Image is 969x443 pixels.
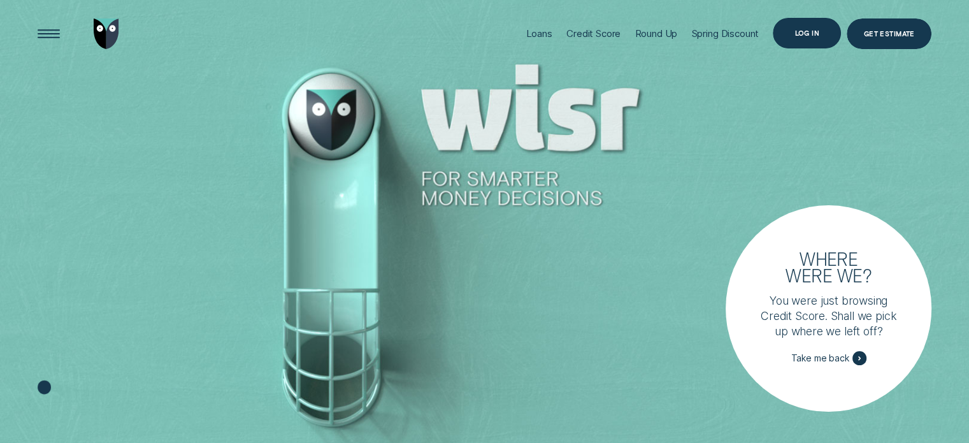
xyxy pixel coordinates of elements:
[779,251,878,284] h3: Where were we?
[33,18,64,49] button: Open Menu
[773,18,841,48] button: Log in
[794,30,819,36] div: Log in
[791,352,849,364] span: Take me back
[726,205,932,412] a: Where were we?You were just browsing Credit Score. Shall we pick up where we left off?Take me back
[847,18,931,49] a: Get Estimate
[94,18,119,49] img: Wisr
[526,27,552,40] div: Loans
[761,293,896,339] p: You were just browsing Credit Score. Shall we pick up where we left off?
[691,27,759,40] div: Spring Discount
[566,27,621,40] div: Credit Score
[635,27,677,40] div: Round Up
